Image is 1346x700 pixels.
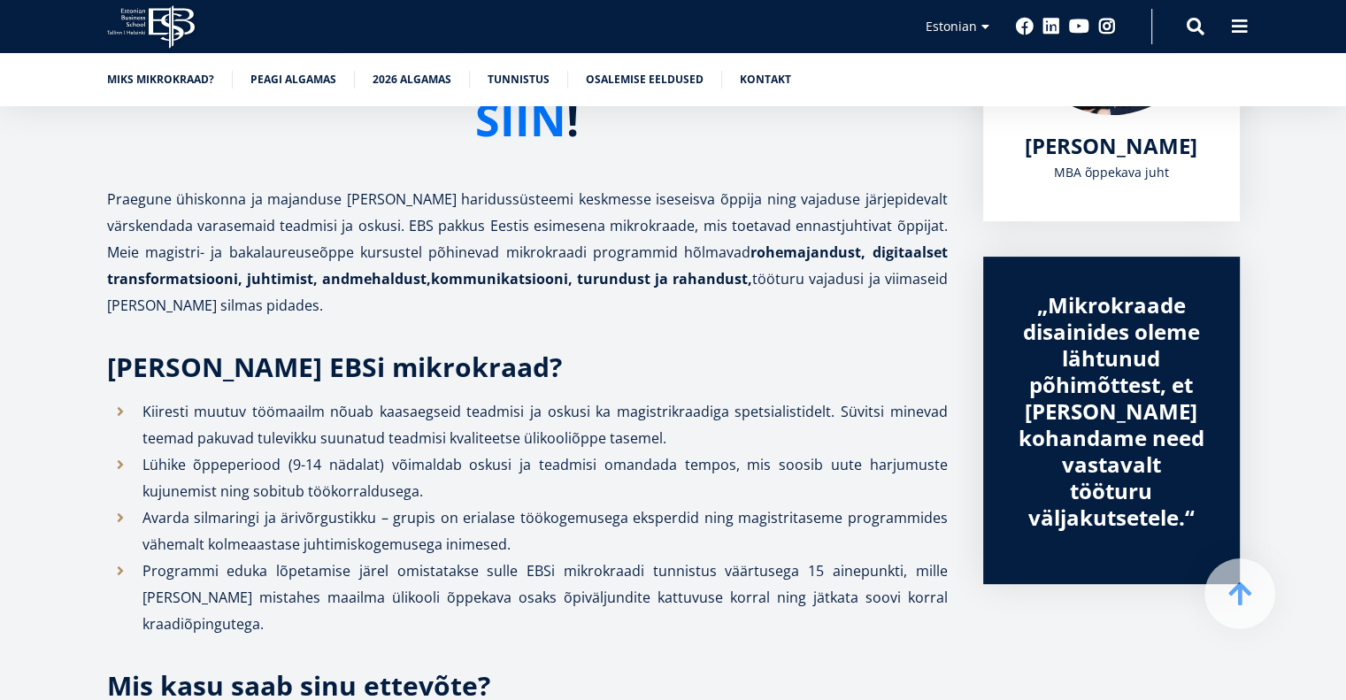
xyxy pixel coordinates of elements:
a: 2026 algamas [373,71,451,88]
a: Linkedin [1042,18,1060,35]
span: [PERSON_NAME] [1025,131,1197,160]
a: Osalemise eeldused [586,71,704,88]
strong: kommunikatsiooni, turundust ja rahandust, [431,269,752,288]
a: Facebook [1016,18,1034,35]
li: Lühike õppeperiood (9-14 nädalat) võimaldab oskusi ja teadmisi omandada tempos, mis soosib uute h... [107,451,948,504]
a: SIIN [475,97,566,142]
a: Tunnistus [488,71,550,88]
p: Praegune ühiskonna ja majanduse [PERSON_NAME] haridussüsteemi keskmesse iseseisva õppija ning vaj... [107,186,948,319]
a: Miks mikrokraad? [107,71,214,88]
strong: [PERSON_NAME] EBSi mikrokraad? [107,349,562,385]
a: Kontakt [740,71,791,88]
p: Kiiresti muutuv töömaailm nõuab kaasaegseid teadmisi ja oskusi ka magistrikraadiga spetsialistide... [142,398,948,451]
a: Instagram [1098,18,1116,35]
a: Youtube [1069,18,1089,35]
div: MBA õppekava juht [1019,159,1204,186]
div: „Mikrokraade disainides oleme lähtunud põhimõttest, et [PERSON_NAME] kohandame need vastavalt töö... [1019,292,1204,531]
a: Peagi algamas [250,71,336,88]
li: Avarda silmaringi ja ärivõrgustikku – grupis on erialase töökogemusega eksperdid ning magistritas... [107,504,948,558]
li: Programmi eduka lõpetamise järel omistatakse sulle EBSi mikrokraadi tunnistus väärtusega 15 ainep... [107,558,948,637]
a: [PERSON_NAME] [1025,133,1197,159]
